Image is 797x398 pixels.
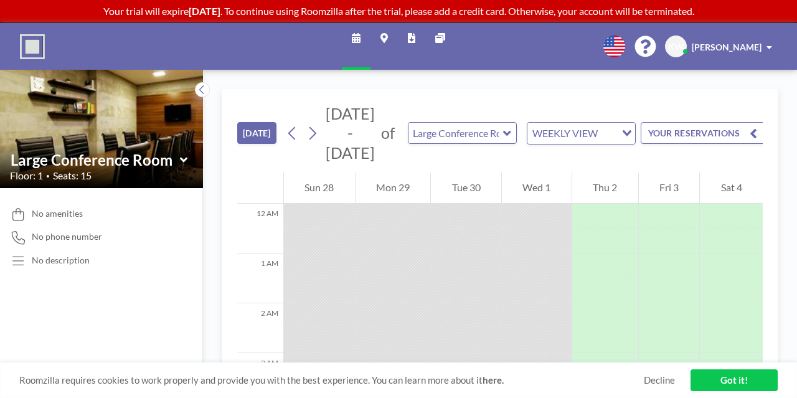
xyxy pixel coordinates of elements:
img: organization-logo [20,34,45,59]
span: of [381,123,395,143]
div: Search for option [527,123,635,144]
div: Mon 29 [356,173,431,204]
span: [DATE] - [DATE] [326,104,375,162]
span: No phone number [32,231,102,242]
button: [DATE] [237,122,276,144]
div: Sat 4 [700,173,763,204]
button: YOUR RESERVATIONS [641,122,765,144]
div: Thu 2 [572,173,638,204]
span: Roomzilla requires cookies to work properly and provide you with the best experience. You can lea... [19,374,644,386]
div: Wed 1 [502,173,572,204]
span: Floor: 1 [10,169,43,182]
a: here. [483,374,504,386]
span: [PERSON_NAME] [692,42,762,52]
span: • [46,172,50,180]
div: 12 AM [237,204,283,253]
input: Large Conference Room [11,151,180,169]
span: Seats: 15 [53,169,92,182]
div: Tue 30 [431,173,501,204]
input: Search for option [601,125,615,141]
div: 2 AM [237,303,283,353]
span: WEEKLY VIEW [530,125,600,141]
div: Sun 28 [284,173,355,204]
div: 1 AM [237,253,283,303]
a: Got it! [691,369,778,391]
span: No amenities [32,208,83,219]
a: Decline [644,374,675,386]
input: Large Conference Room [408,123,504,143]
div: No description [32,255,90,266]
div: Fri 3 [639,173,700,204]
span: KW [668,41,684,52]
b: [DATE] [189,5,220,17]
